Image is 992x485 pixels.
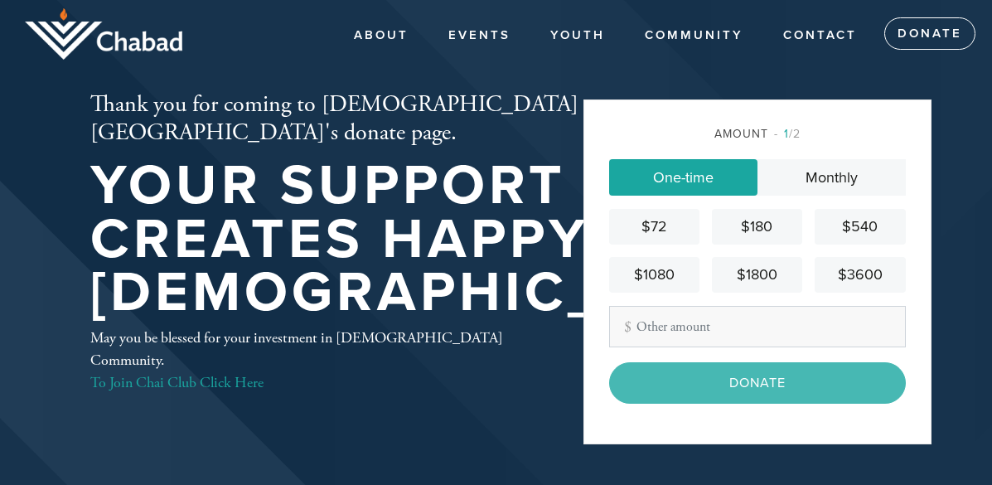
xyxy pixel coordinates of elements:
a: YOUTH [538,20,617,51]
a: Monthly [757,159,906,196]
a: $72 [609,209,699,245]
a: About [341,20,421,51]
div: $180 [719,216,796,238]
a: Contact [771,20,869,51]
input: Other amount [609,306,906,347]
div: $1080 [616,264,693,286]
a: Donate [884,17,975,51]
span: /2 [774,127,801,141]
a: One-time [609,159,757,196]
span: 1 [784,127,789,141]
a: $1800 [712,257,802,293]
div: $3600 [821,264,898,286]
a: To Join Chai Club Click Here [90,373,264,392]
a: $3600 [815,257,905,293]
a: Events [436,20,523,51]
h2: Thank you for coming to [DEMOGRAPHIC_DATA][GEOGRAPHIC_DATA]'s donate page. [90,91,801,147]
h1: Your support creates happy [DEMOGRAPHIC_DATA]! [90,159,801,320]
a: $540 [815,209,905,245]
img: logo_half.png [25,8,182,60]
a: COMMUNITY [632,20,756,51]
div: $72 [616,216,693,238]
div: $1800 [719,264,796,286]
a: $1080 [609,257,699,293]
div: Amount [609,125,906,143]
div: May you be blessed for your investment in [DEMOGRAPHIC_DATA] Community. [90,327,530,394]
a: $180 [712,209,802,245]
div: $540 [821,216,898,238]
